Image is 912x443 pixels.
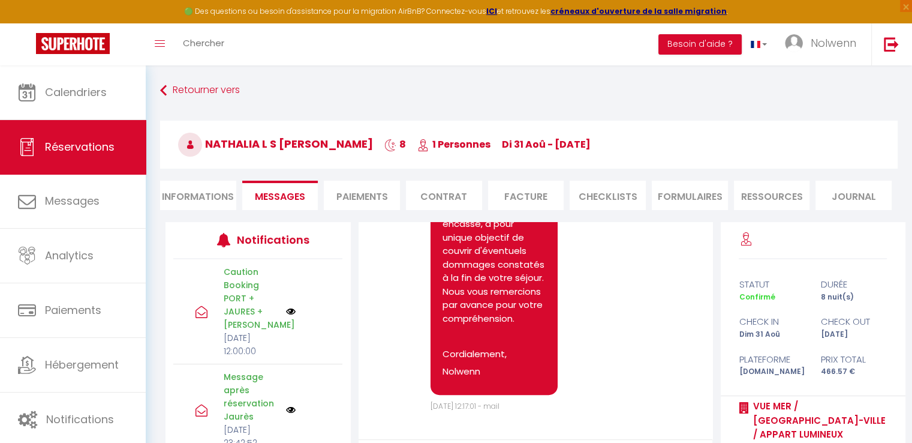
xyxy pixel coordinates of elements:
[45,303,101,318] span: Paiements
[731,315,813,329] div: check in
[160,80,898,101] a: Retourner vers
[884,37,899,52] img: logout
[324,181,400,210] li: Paiements
[652,181,728,210] li: FORMULAIRES
[731,329,813,340] div: Dim 31 Aoû
[861,389,903,434] iframe: Chat
[286,307,296,316] img: NO IMAGE
[443,150,546,326] p: Cette étape est indispensable pour accéder au logement. Ce dépôt de garantie qui ne sera pas enca...
[815,181,892,210] li: Journal
[45,85,107,100] span: Calendriers
[46,412,114,427] span: Notifications
[10,5,46,41] button: Ouvrir le widget de chat LiveChat
[183,37,224,49] span: Chercher
[224,265,278,331] p: Caution Booking PORT + JAURES + [PERSON_NAME]
[813,292,895,303] div: 8 nuit(s)
[813,277,895,292] div: durée
[237,226,308,253] h3: Notifications
[731,352,813,367] div: Plateforme
[502,137,591,151] span: di 31 Aoû - [DATE]
[45,248,94,263] span: Analytics
[45,139,115,154] span: Réservations
[160,181,236,210] li: Informations
[785,34,803,52] img: ...
[431,401,499,411] span: [DATE] 12:17:01 - mail
[813,315,895,329] div: check out
[734,181,810,210] li: Ressources
[406,181,482,210] li: Contrat
[45,357,119,372] span: Hébergement
[813,329,895,340] div: [DATE]
[776,23,871,65] a: ... Nolwenn
[45,193,100,208] span: Messages
[748,399,887,442] a: Vue mer / [GEOGRAPHIC_DATA]-Ville / Appart Lumineux
[731,366,813,378] div: [DOMAIN_NAME]
[486,6,497,16] a: ICI
[443,365,546,379] p: Nolwenn
[178,136,373,151] span: Nathalia L S [PERSON_NAME]
[813,352,895,367] div: Prix total
[550,6,727,16] a: créneaux d'ouverture de la salle migration
[255,190,305,203] span: Messages
[286,405,296,415] img: NO IMAGE
[384,137,406,151] span: 8
[443,348,546,361] p: Cordialement,
[174,23,233,65] a: Chercher
[224,331,278,358] p: [DATE] 12:00:00
[570,181,646,210] li: CHECKLISTS
[739,292,775,302] span: Confirmé
[658,34,742,55] button: Besoin d'aide ?
[224,370,278,423] p: Message après réservation Jaurès
[488,181,564,210] li: Facture
[811,35,856,50] span: Nolwenn
[417,137,490,151] span: 1 Personnes
[36,33,110,54] img: Super Booking
[813,366,895,378] div: 466.57 €
[731,277,813,292] div: statut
